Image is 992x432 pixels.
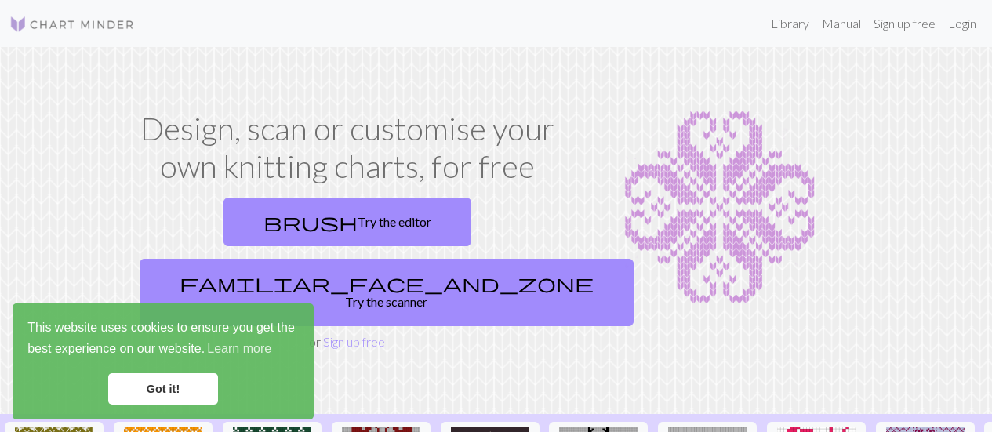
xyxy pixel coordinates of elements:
[140,259,634,326] a: Try the scanner
[816,8,867,39] a: Manual
[942,8,983,39] a: Login
[867,8,942,39] a: Sign up free
[223,198,471,246] a: Try the editor
[133,191,561,351] div: or
[580,110,859,306] img: Chart example
[9,15,135,34] img: Logo
[323,334,385,349] a: Sign up free
[180,272,594,294] span: familiar_face_and_zone
[133,110,561,185] h1: Design, scan or customise your own knitting charts, for free
[263,211,358,233] span: brush
[765,8,816,39] a: Library
[13,303,314,419] div: cookieconsent
[108,373,218,405] a: dismiss cookie message
[205,337,274,361] a: learn more about cookies
[27,318,299,361] span: This website uses cookies to ensure you get the best experience on our website.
